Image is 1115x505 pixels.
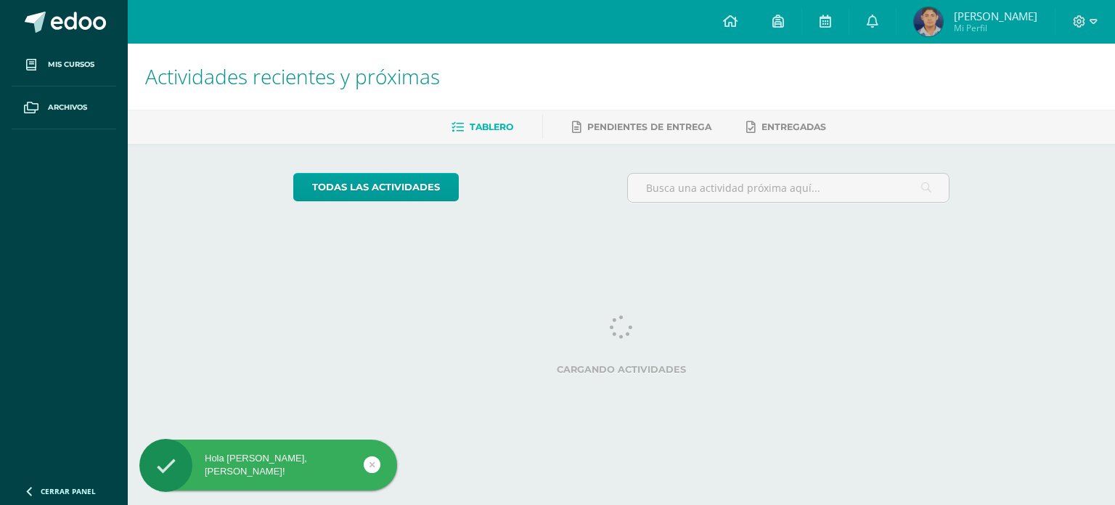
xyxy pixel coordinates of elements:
input: Busca una actividad próxima aquí... [628,174,949,202]
span: Cerrar panel [41,486,96,496]
span: Tablero [470,121,513,132]
div: Hola [PERSON_NAME], [PERSON_NAME]! [139,452,397,478]
a: Archivos [12,86,116,129]
a: Pendientes de entrega [572,116,711,139]
span: [PERSON_NAME] [954,9,1037,23]
img: 04ad1a66cd7e658e3e15769894bcf075.png [914,7,943,36]
a: todas las Actividades [293,173,459,201]
span: Actividades recientes y próximas [145,62,440,90]
label: Cargando actividades [293,364,950,375]
a: Entregadas [746,116,826,139]
span: Archivos [48,102,87,113]
a: Tablero [452,116,513,139]
span: Mis cursos [48,59,94,70]
span: Pendientes de entrega [587,121,711,132]
a: Mis cursos [12,44,116,86]
span: Entregadas [761,121,826,132]
span: Mi Perfil [954,22,1037,34]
